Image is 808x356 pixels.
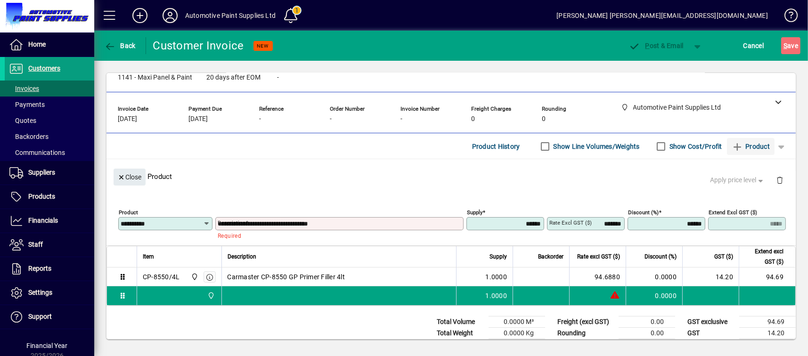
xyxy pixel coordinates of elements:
td: GST [683,328,739,339]
span: ost & Email [629,42,684,49]
span: Description [228,251,256,262]
span: Suppliers [28,169,55,176]
td: 94.69 [739,267,795,286]
td: 0.00 [619,328,675,339]
label: Show Line Volumes/Weights [552,142,640,151]
td: Total Volume [432,316,489,328]
button: Add [125,7,155,24]
a: Backorders [5,129,94,145]
span: Invoices [9,85,39,92]
button: Cancel [741,37,767,54]
span: - [259,115,261,123]
span: Payments [9,101,45,108]
span: Close [117,170,142,185]
span: 1141 - Maxi Panel & Paint [118,74,192,81]
a: Quotes [5,113,94,129]
div: 94.6880 [575,272,620,282]
span: Automotive Paint Supplies Ltd [205,291,216,301]
td: Total Weight [432,328,489,339]
span: Quotes [9,117,36,124]
app-page-header-button: Delete [768,176,791,184]
span: Back [104,42,136,49]
span: Cancel [743,38,764,53]
td: 14.20 [739,328,796,339]
span: Support [28,313,52,320]
app-page-header-button: Back [94,37,146,54]
div: [PERSON_NAME] [PERSON_NAME][EMAIL_ADDRESS][DOMAIN_NAME] [556,8,768,23]
mat-label: Supply [467,209,482,216]
span: 1.0000 [486,272,507,282]
mat-label: Product [119,209,138,216]
span: Apply price level [710,175,765,185]
a: Support [5,305,94,329]
mat-label: Extend excl GST ($) [709,209,757,216]
mat-error: Required [218,230,456,240]
td: 0.0000 M³ [489,316,545,328]
span: GST ($) [714,251,733,262]
a: Invoices [5,81,94,97]
span: 20 days after EOM [206,74,261,81]
span: [DATE] [188,115,208,123]
button: Close [114,169,146,186]
a: Suppliers [5,161,94,185]
div: Customer Invoice [153,38,244,53]
span: Backorder [538,251,563,262]
span: Item [143,251,154,262]
td: 0.00 [619,316,675,328]
div: Product [106,159,796,194]
td: 14.20 [682,267,739,286]
span: 0 [542,115,546,123]
span: Discount (%) [645,251,677,262]
mat-label: Description [218,219,245,226]
td: Freight (excl GST) [553,316,619,328]
span: Reports [28,265,51,272]
span: Extend excl GST ($) [745,246,784,267]
td: 94.69 [739,316,796,328]
span: Customers [28,65,60,72]
span: Communications [9,149,65,156]
a: Knowledge Base [777,2,796,32]
span: Supply [490,251,507,262]
button: Back [102,37,138,54]
mat-label: Rate excl GST ($) [549,219,592,226]
td: 0.0000 Kg [489,328,545,339]
mat-label: Discount (%) [628,209,659,216]
a: Financials [5,209,94,233]
a: Home [5,33,94,57]
button: Profile [155,7,185,24]
span: NEW [257,43,269,49]
span: - [330,115,332,123]
span: Products [28,193,55,200]
span: [DATE] [118,115,137,123]
span: - [400,115,402,123]
td: GST exclusive [683,316,739,328]
td: 108.89 [739,339,796,351]
span: 1.0000 [486,291,507,300]
span: Carmaster CP-8550 GP Primer Filler 4lt [228,272,345,282]
td: 0.0000 [626,286,682,305]
a: Products [5,185,94,209]
button: Save [781,37,800,54]
span: P [645,42,650,49]
span: S [784,42,787,49]
button: Post & Email [624,37,688,54]
div: CP-8550/4L [143,272,180,282]
app-page-header-button: Close [111,172,148,181]
span: Rate excl GST ($) [577,251,620,262]
span: Automotive Paint Supplies Ltd [188,272,199,282]
span: Staff [28,241,43,248]
td: Rounding [553,328,619,339]
button: Delete [768,169,791,191]
a: Settings [5,281,94,305]
a: Reports [5,257,94,281]
span: Financials [28,217,58,224]
span: Financial Year [27,342,68,349]
button: Product History [468,138,524,155]
span: 0 [471,115,475,123]
span: Home [28,40,46,48]
td: GST inclusive [683,339,739,351]
a: Communications [5,145,94,161]
span: Product History [472,139,520,154]
label: Show Cost/Profit [668,142,722,151]
span: Backorders [9,133,49,140]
